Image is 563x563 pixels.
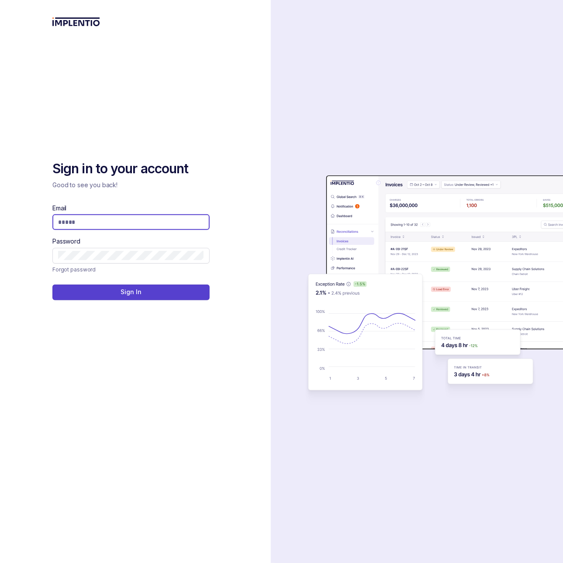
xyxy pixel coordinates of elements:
[52,181,210,189] p: Good to see you back!
[52,265,96,274] p: Forgot password
[52,160,210,178] h2: Sign in to your account
[52,237,80,246] label: Password
[121,288,141,296] p: Sign In
[52,17,100,26] img: logo
[52,265,96,274] a: Link Forgot password
[52,285,210,300] button: Sign In
[52,204,66,213] label: Email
